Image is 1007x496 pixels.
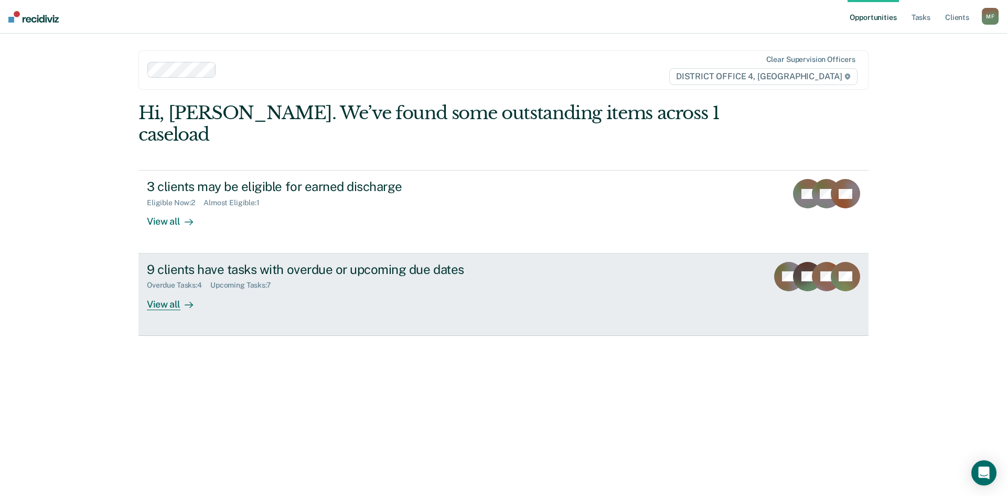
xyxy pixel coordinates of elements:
[138,254,869,336] a: 9 clients have tasks with overdue or upcoming due datesOverdue Tasks:4Upcoming Tasks:7View all
[147,262,515,277] div: 9 clients have tasks with overdue or upcoming due dates
[147,179,515,194] div: 3 clients may be eligible for earned discharge
[147,290,206,310] div: View all
[8,11,59,23] img: Recidiviz
[147,198,203,207] div: Eligible Now : 2
[147,281,210,290] div: Overdue Tasks : 4
[971,460,997,486] div: Open Intercom Messenger
[138,170,869,253] a: 3 clients may be eligible for earned dischargeEligible Now:2Almost Eligible:1View all
[147,207,206,228] div: View all
[766,55,855,64] div: Clear supervision officers
[982,8,999,25] div: M F
[210,281,280,290] div: Upcoming Tasks : 7
[138,102,723,145] div: Hi, [PERSON_NAME]. We’ve found some outstanding items across 1 caseload
[669,68,858,85] span: DISTRICT OFFICE 4, [GEOGRAPHIC_DATA]
[982,8,999,25] button: MF
[203,198,268,207] div: Almost Eligible : 1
